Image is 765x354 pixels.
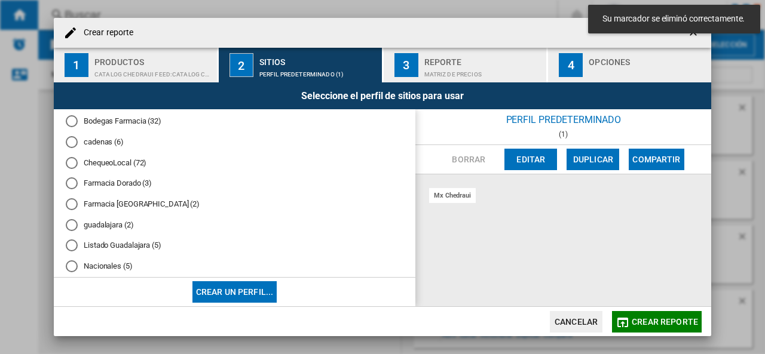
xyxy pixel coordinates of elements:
div: Sitios [259,53,377,65]
div: mx chedraui [429,188,476,203]
div: Productos [94,53,212,65]
md-radio-button: Listado Guadalajara (5) [66,240,403,251]
button: Crear reporte [612,311,702,333]
div: CATALOG CHEDRAUI FEED:Catalog chedraui feed [94,65,212,78]
div: (1) [415,130,711,138]
md-radio-button: Farmacia Santa FE (2) [66,199,403,210]
button: Borrar [442,149,495,170]
div: Opciones [589,53,706,65]
button: 3 Reporte Matriz de precios [384,48,548,82]
button: Editar [504,149,557,170]
button: 2 Sitios Perfil predeterminado (1) [219,48,383,82]
button: Duplicar [567,149,619,170]
md-radio-button: guadalajara (2) [66,219,403,230]
span: Crear reporte [632,317,698,327]
button: Cancelar [550,311,602,333]
md-radio-button: cadenas (6) [66,137,403,148]
div: Matriz de precios [424,65,542,78]
div: 2 [229,53,253,77]
div: 4 [559,53,583,77]
md-radio-button: ChequeoLocal (72) [66,157,403,168]
h4: Crear reporte [78,27,133,39]
button: 4 Opciones [548,48,711,82]
button: Compartir [629,149,684,170]
div: 1 [65,53,88,77]
div: Seleccione el perfil de sitios para usar [54,82,711,109]
div: Reporte [424,53,542,65]
md-radio-button: Bodegas Farmacia (32) [66,116,403,127]
span: Su marcador se eliminó correctamente. [599,13,749,25]
button: Crear un perfil... [192,281,277,303]
div: 3 [394,53,418,77]
div: Perfil predeterminado (1) [259,65,377,78]
button: 1 Productos CATALOG CHEDRAUI FEED:Catalog chedraui feed [54,48,218,82]
div: Perfil predeterminado [415,109,711,130]
md-radio-button: Nacionales (5) [66,261,403,272]
md-radio-button: Farmacia Dorado (3) [66,178,403,189]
